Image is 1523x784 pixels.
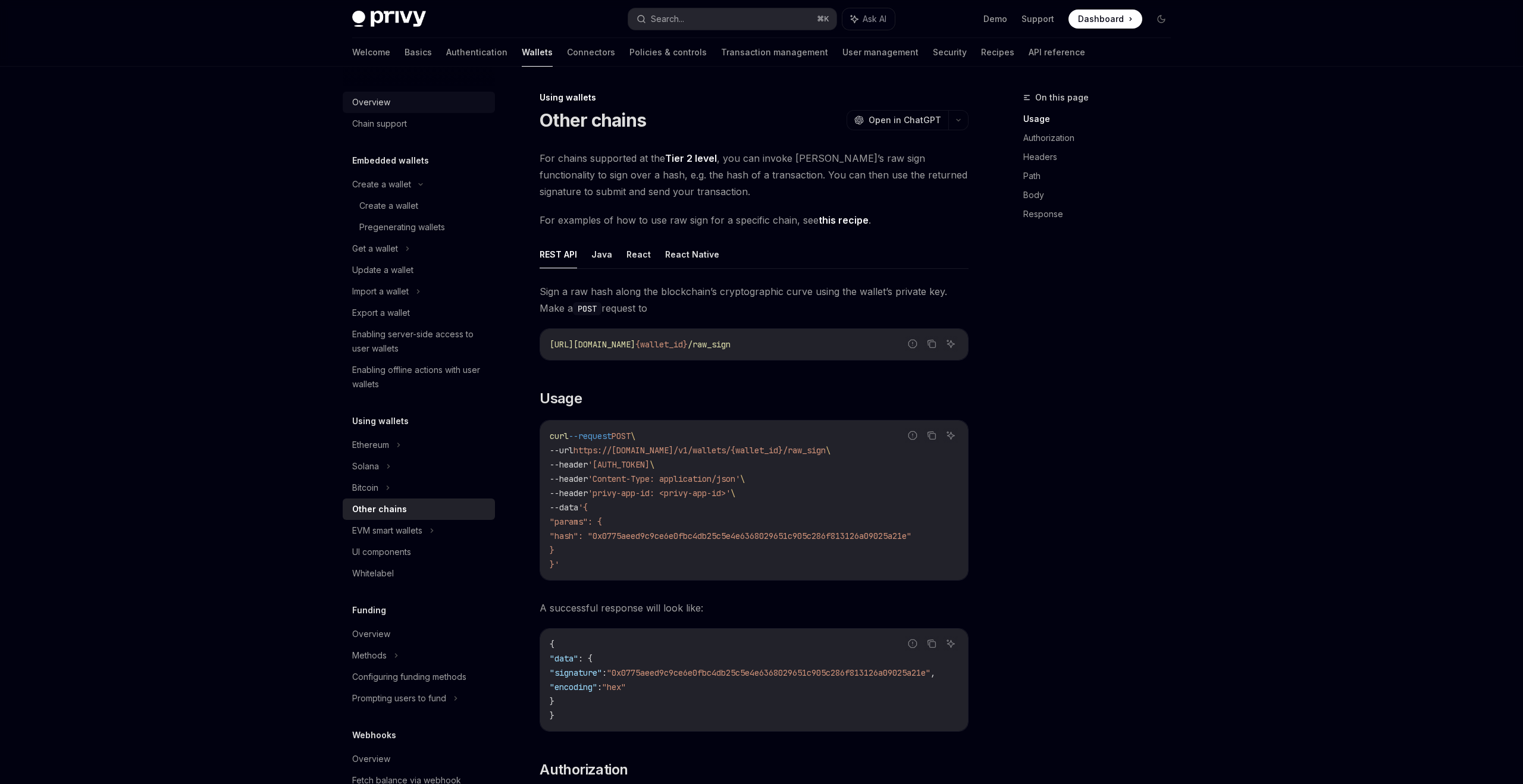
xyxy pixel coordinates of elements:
h5: Using wallets [352,414,409,428]
span: --request [569,431,612,441]
a: Basics [405,38,432,67]
span: \ [826,445,831,456]
div: Ethereum [352,438,389,452]
div: Whitelabel [352,566,394,581]
div: Methods [352,648,387,663]
div: Pregenerating wallets [359,220,445,234]
span: Open in ChatGPT [869,114,941,126]
span: '{ [578,502,588,513]
button: Ask AI [943,636,958,651]
span: "signature" [550,667,602,678]
code: POST [573,302,601,315]
span: https://[DOMAIN_NAME]/v1/wallets/{wallet_id}/raw_sign [574,445,826,456]
span: : [602,667,607,678]
div: Solana [352,459,379,473]
button: Ask AI [943,428,958,443]
span: "hex" [602,682,626,692]
span: --header [550,459,588,470]
span: : { [578,653,593,664]
div: EVM smart wallets [352,523,422,538]
button: Report incorrect code [905,336,920,352]
div: Chain support [352,117,407,131]
span: \ [731,488,735,498]
span: --url [550,445,574,456]
a: Response [1023,205,1180,224]
div: Overview [352,95,390,109]
button: React Native [665,240,719,268]
h5: Funding [352,603,386,617]
div: Search... [651,12,684,26]
span: /raw_sign [688,339,731,350]
a: Tier 2 level [665,152,717,165]
div: Prompting users to fund [352,691,446,705]
button: Search...⌘K [628,8,836,30]
a: Create a wallet [343,195,495,217]
a: Enabling offline actions with user wallets [343,359,495,395]
span: --header [550,488,588,498]
a: Wallets [522,38,553,67]
a: Connectors [567,38,615,67]
div: Update a wallet [352,263,413,277]
span: curl [550,431,569,441]
a: Authentication [446,38,507,67]
div: Other chains [352,502,407,516]
a: Pregenerating wallets [343,217,495,238]
a: User management [842,38,919,67]
div: Import a wallet [352,284,409,299]
span: }' [550,559,559,570]
span: : [597,682,602,692]
button: Java [591,240,612,268]
span: --data [550,502,578,513]
span: For chains supported at the , you can invoke [PERSON_NAME]’s raw sign functionality to sign over ... [540,150,969,200]
button: Open in ChatGPT [847,110,948,130]
div: Bitcoin [352,481,378,495]
span: 'privy-app-id: <privy-app-id>' [588,488,731,498]
button: React [626,240,651,268]
div: Create a wallet [359,199,418,213]
a: Path [1023,167,1180,186]
a: Overview [343,623,495,645]
a: Support [1021,13,1054,25]
span: "hash": "0x0775aeed9c9ce6e0fbc4db25c5e4e6368029651c905c286f813126a09025a21e" [550,531,911,541]
span: A successful response will look like: [540,600,969,616]
span: } [550,545,554,556]
a: Chain support [343,113,495,134]
div: Using wallets [540,92,969,104]
a: Export a wallet [343,302,495,324]
button: Report incorrect code [905,428,920,443]
div: Enabling offline actions with user wallets [352,363,488,391]
div: Configuring funding methods [352,670,466,684]
span: \ [631,431,635,441]
button: Copy the contents from the code block [924,428,939,443]
a: UI components [343,541,495,563]
button: Toggle dark mode [1152,10,1171,29]
button: Ask AI [943,336,958,352]
button: Copy the contents from the code block [924,336,939,352]
span: Sign a raw hash along the blockchain’s cryptographic curve using the wallet’s private key. Make a... [540,283,969,316]
span: For examples of how to use raw sign for a specific chain, see . [540,212,969,228]
span: "params": { [550,516,602,527]
span: } [550,710,554,721]
span: '[AUTH_TOKEN] [588,459,650,470]
span: \ [740,473,745,484]
h5: Embedded wallets [352,153,429,168]
button: Copy the contents from the code block [924,636,939,651]
a: Dashboard [1068,10,1142,29]
a: Demo [983,13,1007,25]
a: Authorization [1023,128,1180,148]
span: "encoding" [550,682,597,692]
span: , [930,667,935,678]
a: Body [1023,186,1180,205]
a: API reference [1029,38,1085,67]
span: { [550,639,554,650]
span: On this page [1035,90,1089,105]
span: [URL][DOMAIN_NAME] [550,339,635,350]
span: \ [650,459,654,470]
div: UI components [352,545,411,559]
div: Overview [352,627,390,641]
div: Export a wallet [352,306,410,320]
a: Headers [1023,148,1180,167]
span: POST [612,431,631,441]
span: --header [550,473,588,484]
span: 'Content-Type: application/json' [588,473,740,484]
